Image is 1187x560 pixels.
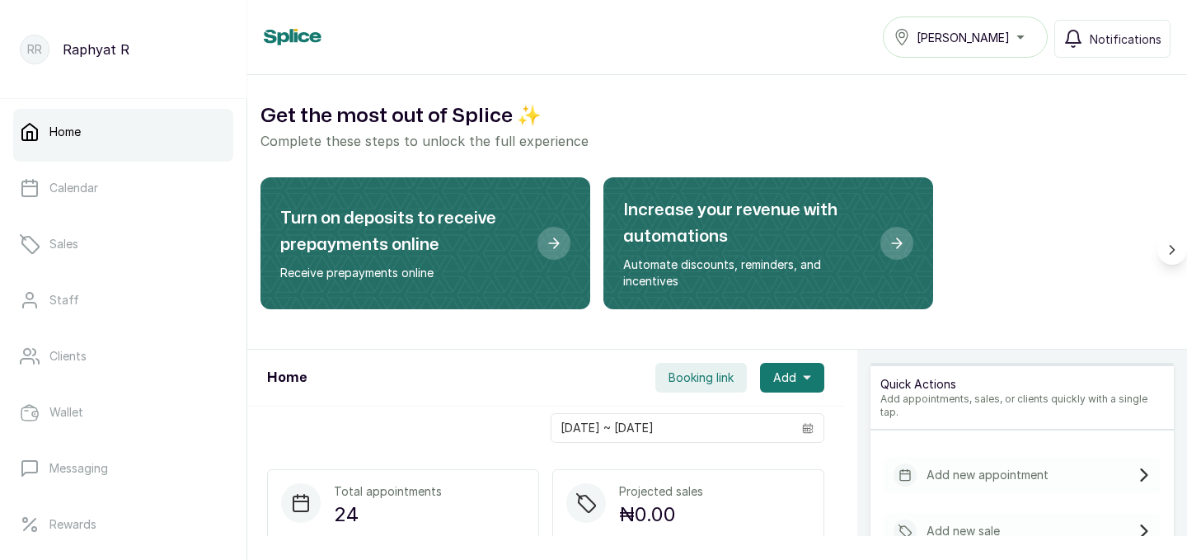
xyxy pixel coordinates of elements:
[1054,20,1171,58] button: Notifications
[280,205,524,258] h2: Turn on deposits to receive prepayments online
[13,221,233,267] a: Sales
[49,236,78,252] p: Sales
[13,333,233,379] a: Clients
[1157,235,1187,265] button: Scroll right
[603,177,933,309] div: Increase your revenue with automations
[917,29,1010,46] span: [PERSON_NAME]
[49,516,96,533] p: Rewards
[13,165,233,211] a: Calendar
[13,277,233,323] a: Staff
[927,467,1049,483] p: Add new appointment
[280,265,524,281] p: Receive prepayments online
[623,197,867,250] h2: Increase your revenue with automations
[623,256,867,289] p: Automate discounts, reminders, and incentives
[49,348,87,365] p: Clients
[655,363,747,393] button: Booking link
[49,460,108,477] p: Messaging
[619,483,703,500] p: Projected sales
[49,180,98,196] p: Calendar
[27,41,42,58] p: RR
[619,500,703,529] p: ₦0.00
[551,414,792,442] input: Select date
[49,292,79,308] p: Staff
[334,500,442,529] p: 24
[773,369,796,386] span: Add
[260,177,590,309] div: Turn on deposits to receive prepayments online
[760,363,824,393] button: Add
[260,101,1174,131] h2: Get the most out of Splice ✨
[267,368,307,388] h1: Home
[880,393,1164,419] p: Add appointments, sales, or clients quickly with a single tap.
[63,40,129,59] p: Raphyat R
[13,389,233,435] a: Wallet
[260,131,1174,151] p: Complete these steps to unlock the full experience
[669,369,734,386] span: Booking link
[49,404,83,421] p: Wallet
[927,523,1000,539] p: Add new sale
[880,376,1164,393] p: Quick Actions
[334,483,442,500] p: Total appointments
[49,124,81,140] p: Home
[13,501,233,548] a: Rewards
[13,109,233,155] a: Home
[883,16,1048,58] button: [PERSON_NAME]
[1090,31,1161,48] span: Notifications
[802,422,814,434] svg: calendar
[13,445,233,492] a: Messaging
